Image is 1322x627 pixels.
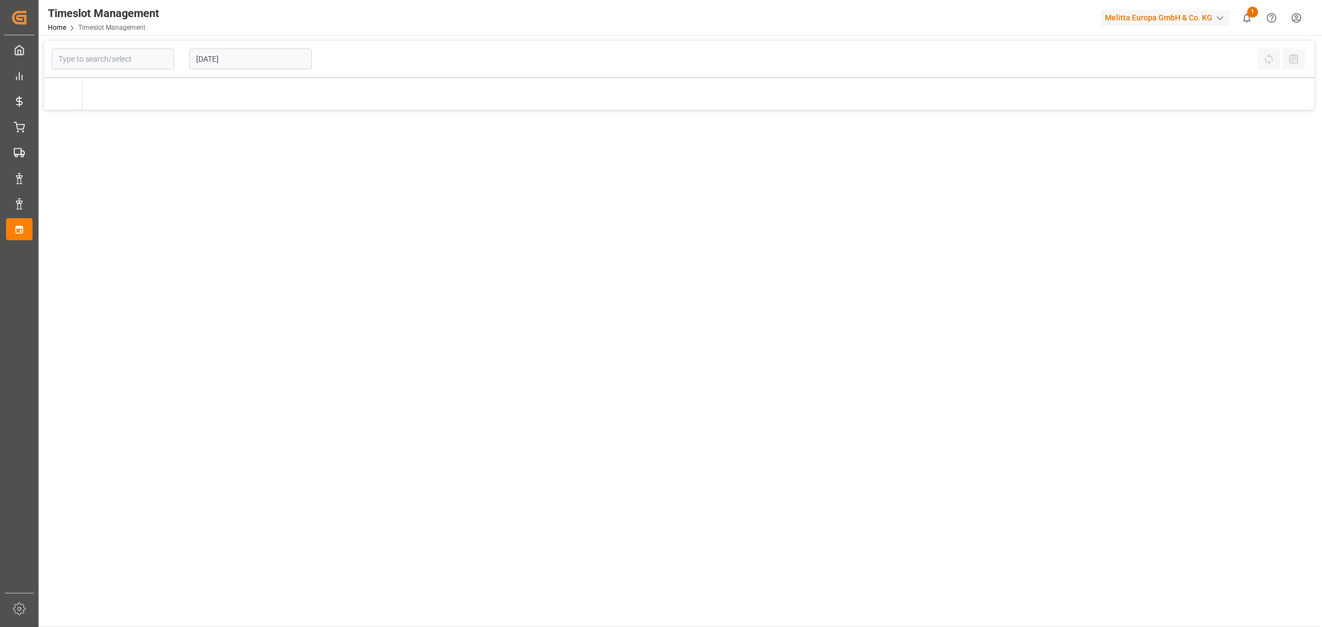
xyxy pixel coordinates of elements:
[52,48,174,69] input: Type to search/select
[1101,7,1234,28] button: Melitta Europa GmbH & Co. KG
[48,5,159,21] div: Timeslot Management
[189,48,312,69] input: DD-MM-YYYY
[1101,10,1230,26] div: Melitta Europa GmbH & Co. KG
[1234,6,1259,30] button: show 1 new notifications
[1247,7,1258,18] span: 1
[48,24,66,31] a: Home
[1259,6,1284,30] button: Help Center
